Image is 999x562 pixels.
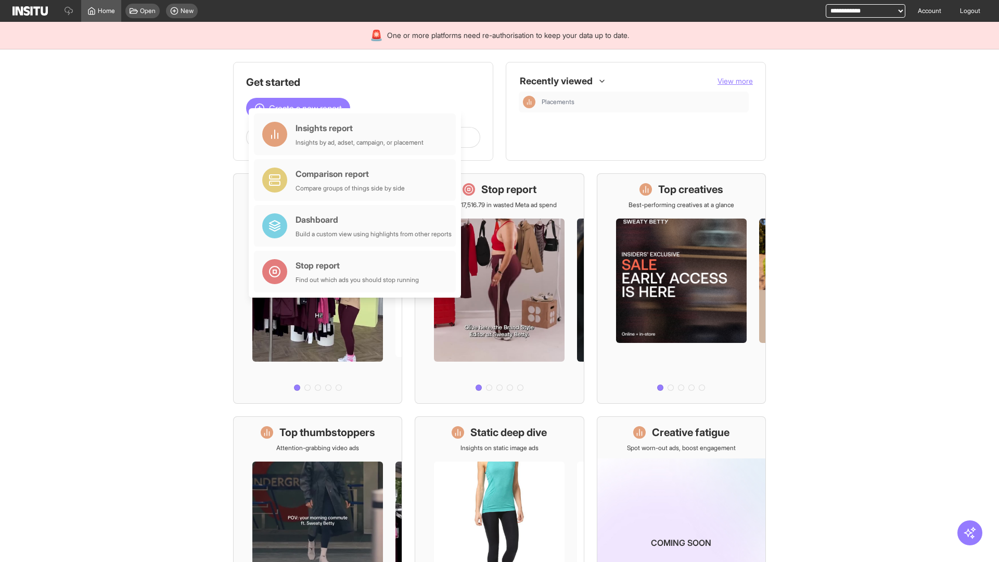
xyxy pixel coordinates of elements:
span: Create a new report [269,102,342,114]
div: Build a custom view using highlights from other reports [296,230,452,238]
p: Best-performing creatives at a glance [629,201,734,209]
span: Home [98,7,115,15]
p: Save £17,516.79 in wasted Meta ad spend [442,201,557,209]
h1: Top creatives [658,182,723,197]
a: Top creativesBest-performing creatives at a glance [597,173,766,404]
div: Dashboard [296,213,452,226]
button: Create a new report [246,98,350,119]
h1: Top thumbstoppers [279,425,375,440]
div: Compare groups of things side by side [296,184,405,193]
span: Placements [542,98,745,106]
span: Open [140,7,156,15]
h1: Stop report [481,182,536,197]
h1: Get started [246,75,480,90]
div: Insights report [296,122,424,134]
div: 🚨 [370,28,383,43]
a: Stop reportSave £17,516.79 in wasted Meta ad spend [415,173,584,404]
h1: Static deep dive [470,425,547,440]
div: Find out which ads you should stop running [296,276,419,284]
div: Insights [523,96,535,108]
div: Comparison report [296,168,405,180]
span: New [181,7,194,15]
div: Insights by ad, adset, campaign, or placement [296,138,424,147]
p: Attention-grabbing video ads [276,444,359,452]
span: View more [718,76,753,85]
img: Logo [12,6,48,16]
button: View more [718,76,753,86]
span: One or more platforms need re-authorisation to keep your data up to date. [387,30,629,41]
div: Stop report [296,259,419,272]
span: Placements [542,98,574,106]
p: Insights on static image ads [460,444,539,452]
a: What's live nowSee all active ads instantly [233,173,402,404]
